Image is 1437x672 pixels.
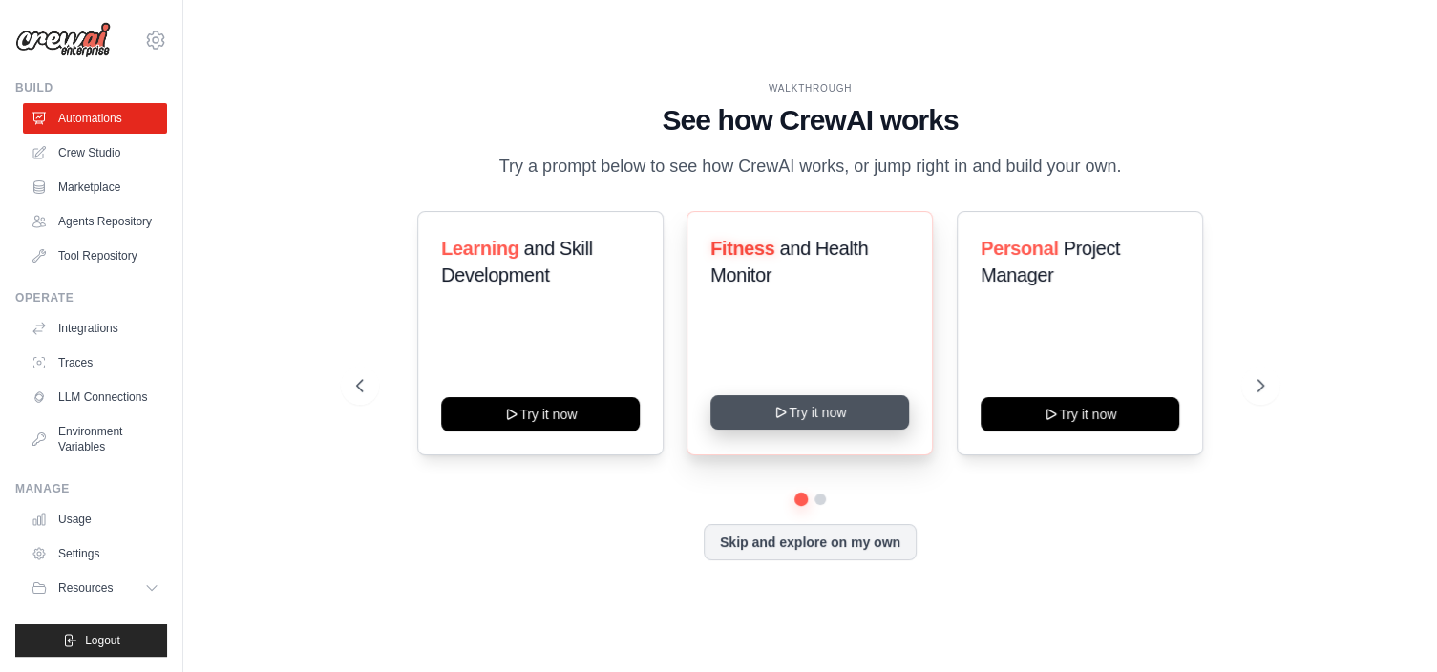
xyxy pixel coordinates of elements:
span: Personal [981,238,1058,259]
button: Try it now [981,397,1179,431]
span: Logout [85,633,120,648]
a: Automations [23,103,167,134]
a: Agents Repository [23,206,167,237]
div: Operate [15,290,167,305]
button: Logout [15,624,167,657]
button: Try it now [441,397,640,431]
p: Try a prompt below to see how CrewAI works, or jump right in and build your own. [490,153,1131,180]
a: LLM Connections [23,382,167,412]
button: Try it now [710,395,909,430]
a: Traces [23,347,167,378]
iframe: Chat Widget [1342,580,1437,672]
button: Resources [23,573,167,603]
a: Integrations [23,313,167,344]
div: Build [15,80,167,95]
span: Fitness [710,238,774,259]
span: and Health Monitor [710,238,868,285]
span: Learning [441,238,518,259]
span: Project Manager [981,238,1120,285]
a: Environment Variables [23,416,167,462]
div: WALKTHROUGH [356,81,1264,95]
a: Tool Repository [23,241,167,271]
h1: See how CrewAI works [356,103,1264,137]
span: and Skill Development [441,238,592,285]
a: Usage [23,504,167,535]
a: Marketplace [23,172,167,202]
a: Settings [23,538,167,569]
button: Skip and explore on my own [704,524,917,560]
img: Logo [15,22,111,58]
span: Resources [58,580,113,596]
div: Manage [15,481,167,496]
a: Crew Studio [23,137,167,168]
